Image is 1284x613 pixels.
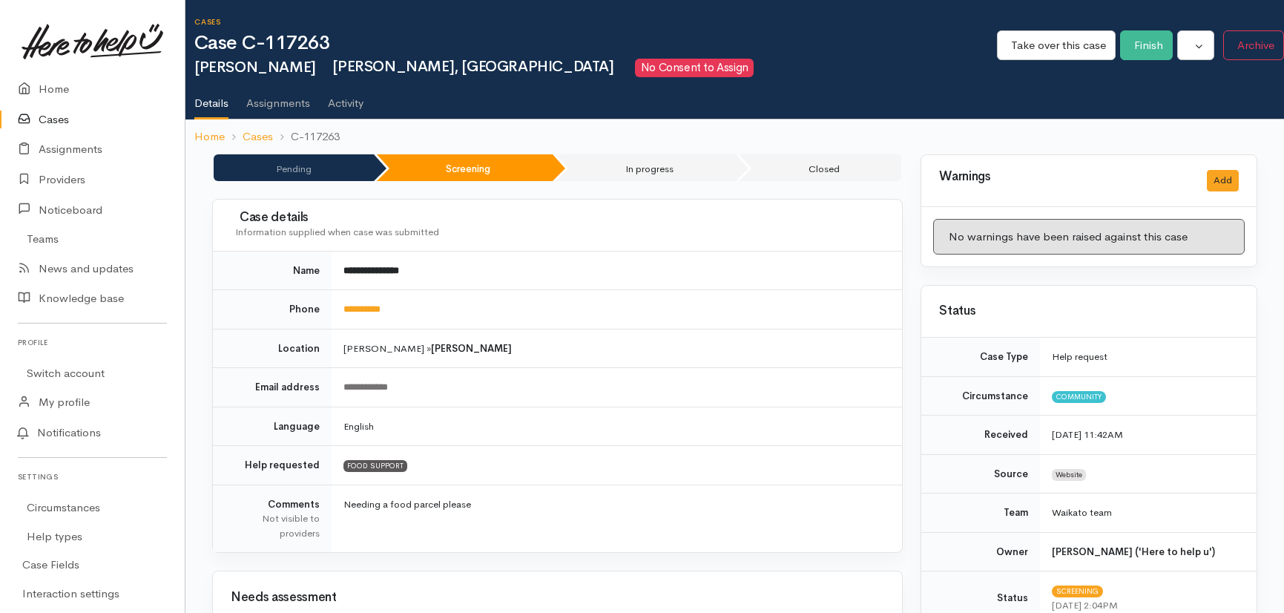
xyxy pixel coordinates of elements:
li: C-117263 [273,128,340,145]
td: Language [213,407,332,446]
td: Comments [213,485,332,552]
td: Team [921,494,1040,533]
h1: Case C-117263 [194,33,997,54]
a: Details [194,77,228,120]
td: Email address [213,368,332,407]
td: Location [213,329,332,368]
b: [PERSON_NAME] [431,342,512,355]
td: Help request [1040,338,1257,376]
td: Phone [213,290,332,330]
li: Screening [377,154,553,181]
h3: Case details [235,211,884,225]
a: Activity [328,77,363,119]
span: [PERSON_NAME], [GEOGRAPHIC_DATA] [325,57,614,76]
a: Home [194,128,225,145]
td: English [332,407,902,446]
span: Community [1052,391,1106,403]
a: Cases [243,128,273,145]
td: Needing a food parcel please [332,485,902,552]
h3: Warnings [939,170,1189,184]
td: Source [921,454,1040,494]
div: No warnings have been raised against this case [933,219,1245,255]
time: [DATE] 11:42AM [1052,428,1123,441]
span: Waikato team [1052,506,1112,519]
h3: Needs assessment [231,591,884,605]
span: No Consent to Assign [635,59,754,77]
h6: Settings [18,467,167,487]
span: Screening [1052,586,1103,597]
button: Archive [1223,30,1284,61]
button: Take over this case [997,30,1116,61]
span: FOOD SUPPORT [343,460,407,472]
td: Owner [921,532,1040,571]
li: In progress [556,154,736,181]
button: Add [1207,170,1239,191]
a: Assignments [246,77,310,119]
span: [PERSON_NAME] » [343,342,512,355]
div: [DATE] 2:04PM [1052,598,1239,613]
li: Closed [739,154,902,181]
b: [PERSON_NAME] ('Here to help u') [1052,545,1215,558]
td: Case Type [921,338,1040,376]
button: Finish [1120,30,1173,61]
h2: [PERSON_NAME] [194,59,997,77]
td: Name [213,252,332,290]
td: Circumstance [921,376,1040,416]
h6: Profile [18,332,167,353]
h6: Cases [194,18,997,26]
span: Website [1052,469,1086,481]
li: Pending [214,154,374,181]
td: Received [921,416,1040,455]
nav: breadcrumb [185,119,1284,154]
td: Help requested [213,446,332,485]
div: Not visible to providers [231,511,320,540]
div: Information supplied when case was submitted [235,225,884,240]
h3: Status [939,304,1239,318]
